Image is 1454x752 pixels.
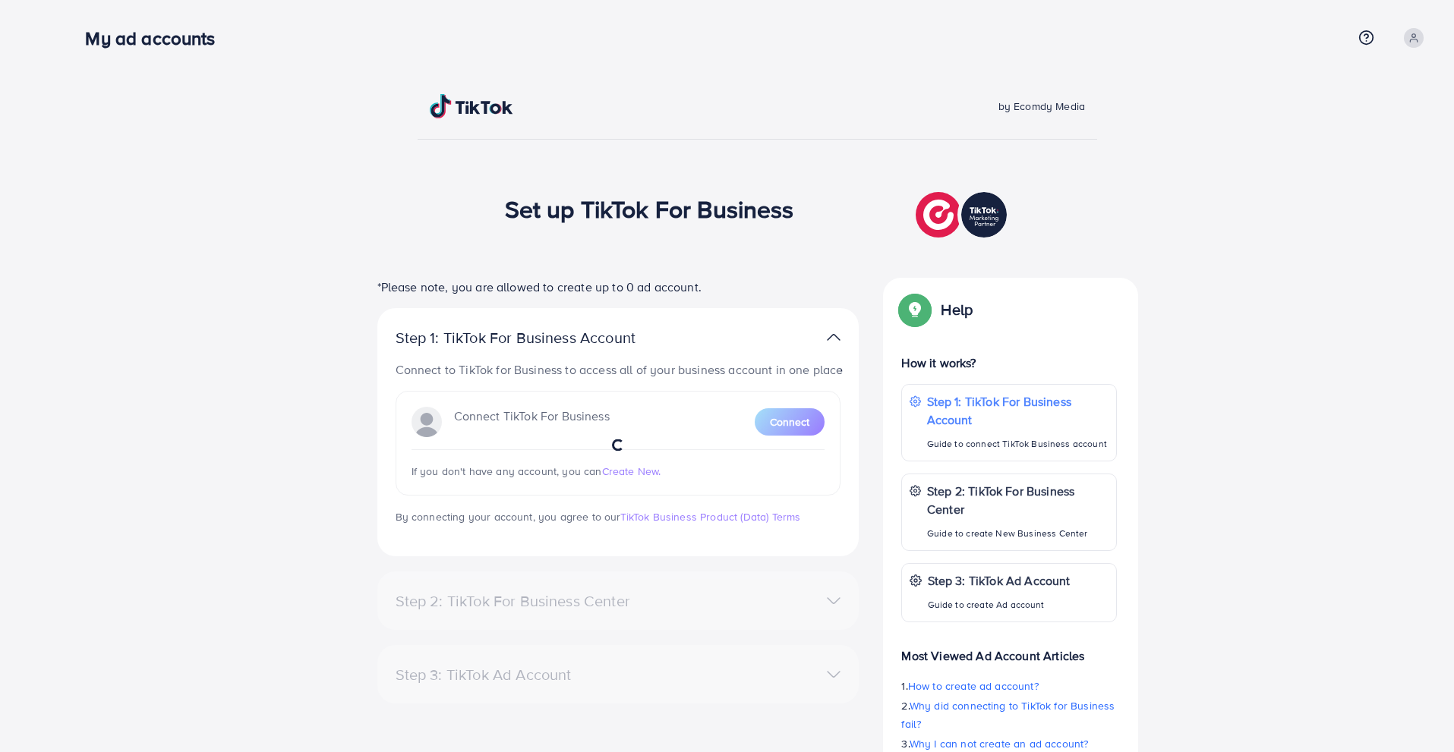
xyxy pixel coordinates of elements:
[927,435,1109,453] p: Guide to connect TikTok Business account
[909,736,1088,751] span: Why I can not create an ad account?
[927,482,1109,518] p: Step 2: TikTok For Business Center
[927,524,1109,543] p: Guide to create New Business Center
[901,697,1117,733] p: 2.
[85,27,227,49] h3: My ad accounts
[927,392,1109,429] p: Step 1: TikTok For Business Account
[430,94,513,118] img: TikTok
[928,596,1071,614] p: Guide to create Ad account
[505,194,794,223] h1: Set up TikTok For Business
[901,296,929,323] img: Popup guide
[901,634,1117,665] p: Most Viewed Ad Account Articles
[901,677,1117,695] p: 1.
[928,571,1071,590] p: Step 3: TikTok Ad Account
[998,99,1085,114] span: by Ecomdy Media
[827,326,841,348] img: TikTok partner
[901,698,1115,732] span: Why did connecting to TikTok for Business fail?
[396,329,684,347] p: Step 1: TikTok For Business Account
[377,278,859,296] p: *Please note, you are allowed to create up to 0 ad account.
[901,354,1117,372] p: How it works?
[916,188,1011,241] img: TikTok partner
[941,300,973,319] p: Help
[907,678,1038,694] span: How to create ad account?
